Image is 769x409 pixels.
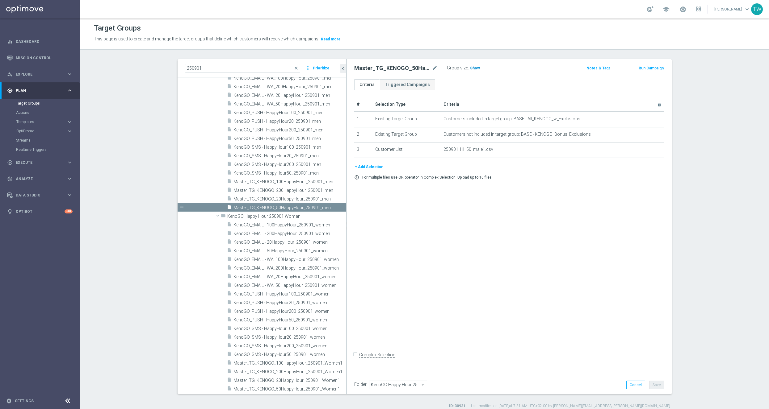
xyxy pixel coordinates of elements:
i: insert_drive_file [227,377,232,384]
span: Customers included in target group: BASE - All_KENOGO_w_Exclusions [443,116,580,122]
i: insert_drive_file [227,308,232,315]
a: Settings [15,399,34,403]
i: insert_drive_file [227,144,232,151]
button: Data Studio keyboard_arrow_right [7,193,73,198]
td: Existing Target Group [373,112,441,127]
div: Execute [7,160,67,165]
div: Actions [16,108,80,117]
span: keyboard_arrow_down [744,6,750,13]
div: Plan [7,88,67,93]
button: Templates keyboard_arrow_right [16,119,73,124]
a: Optibot [16,203,65,220]
a: Triggered Campaigns [380,79,435,90]
div: OptiPromo [16,126,80,136]
div: Dashboard [7,33,73,50]
span: KenoGO_SMS - HappyHour50_250901_women [233,352,346,357]
label: Last modified on [DATE] at 7:21 AM UTC+02:00 by [PERSON_NAME][EMAIL_ADDRESS][PERSON_NAME][DOMAIN_... [471,403,670,409]
i: folder [221,213,226,220]
div: equalizer Dashboard [7,39,73,44]
a: Actions [16,110,64,115]
i: insert_drive_file [227,179,232,186]
i: insert_drive_file [227,351,232,358]
span: Master_TG_KENOGO_20HappyHour_250901_Women1 [233,378,346,383]
td: 1 [354,112,373,127]
span: KenoGO_EMAIL - WA_100HappyHour_250901_women [233,257,346,262]
td: Existing Target Group [373,127,441,143]
td: 3 [354,143,373,158]
span: school [663,6,670,13]
span: KenoGO_SMS - HappyHour100_250901_women [233,326,346,331]
span: KenoGO_EMAIL - 20HappyHour_250901_women [233,240,346,245]
span: Show [470,66,480,70]
button: play_circle_outline Execute keyboard_arrow_right [7,160,73,165]
button: Mission Control [7,56,73,60]
span: KenoGO_PUSH - HappyHour20_250901_women [233,300,346,305]
button: + Add Selection [354,163,384,170]
span: Master_TG_KENOGO_20HappyHour_250901_men [233,196,346,202]
td: 2 [354,127,373,143]
div: +10 [65,209,73,213]
h1: Target Groups [94,24,141,33]
i: lightbulb [7,209,13,214]
span: KenoGO_EMAIL - WA_50HappyHour_250901_men [233,101,346,107]
i: delete_forever [657,102,662,107]
i: person_search [7,72,13,77]
span: KenoGO_PUSH - HappyHour50_250901_women [233,317,346,323]
button: gps_fixed Plan keyboard_arrow_right [7,88,73,93]
i: insert_drive_file [227,170,232,177]
h2: Master_TG_KENOGO_50HappyHour_250901_men [354,64,431,72]
div: Target Groups [16,99,80,108]
button: Notes & Tags [586,65,611,72]
span: Plan [16,89,67,93]
i: insert_drive_file [227,204,232,212]
span: Explore [16,72,67,76]
span: Templates [16,120,61,124]
i: keyboard_arrow_right [67,71,73,77]
label: Complex Selection [359,352,395,358]
i: insert_drive_file [227,187,232,194]
i: error_outline [354,175,359,180]
span: KenoGO_EMAIL - WA_200HappyHour_250901_men [233,84,346,89]
div: Templates [16,117,80,126]
span: Customers not included in target group: BASE - KENOGO_Bonus_Exclusions [443,132,591,137]
button: track_changes Analyze keyboard_arrow_right [7,176,73,181]
span: KenoGO_EMAIL - 50HappyHour_250901_women [233,248,346,254]
label: : [468,65,469,71]
i: insert_drive_file [227,92,232,99]
span: Master_TG_KENOGO_100HappyHour_250901_men [233,179,346,184]
button: lightbulb Optibot +10 [7,209,73,214]
a: Realtime Triggers [16,147,64,152]
label: Folder [354,382,367,387]
a: Target Groups [16,101,64,106]
span: KenoGO_PUSH - HappyHour200_250901_men [233,127,346,133]
span: KenoGO_SMS - HappyHour20_250901_women [233,335,346,340]
i: insert_drive_file [227,230,232,238]
i: keyboard_arrow_right [67,128,73,134]
i: track_changes [7,176,13,182]
i: insert_drive_file [227,360,232,367]
i: insert_drive_file [227,274,232,281]
i: insert_drive_file [227,239,232,246]
th: # [354,97,373,112]
div: Templates [16,120,67,124]
a: Mission Control [16,50,73,66]
input: Quick find group or folder [185,64,300,72]
i: insert_drive_file [227,196,232,203]
button: Prioritize [312,64,330,72]
i: mode_edit [432,64,438,72]
span: Master_TG_KENOGO_200HappyHour_250901_Women1 [233,369,346,374]
i: keyboard_arrow_right [67,119,73,125]
span: KenoGO_PUSH - HappyHour100_250901_women [233,291,346,297]
button: Cancel [626,381,645,389]
i: more_vert [305,64,311,72]
button: person_search Explore keyboard_arrow_right [7,72,73,77]
p: For multiple files use OR operator in Complex Selection. Upload up to 10 files [362,175,492,180]
i: insert_drive_file [227,75,232,82]
a: Dashboard [16,33,73,50]
button: Run Campaign [638,65,664,72]
span: This page is used to create and manage the target groups that define which customers will receive... [94,36,319,41]
button: Save [649,381,664,389]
